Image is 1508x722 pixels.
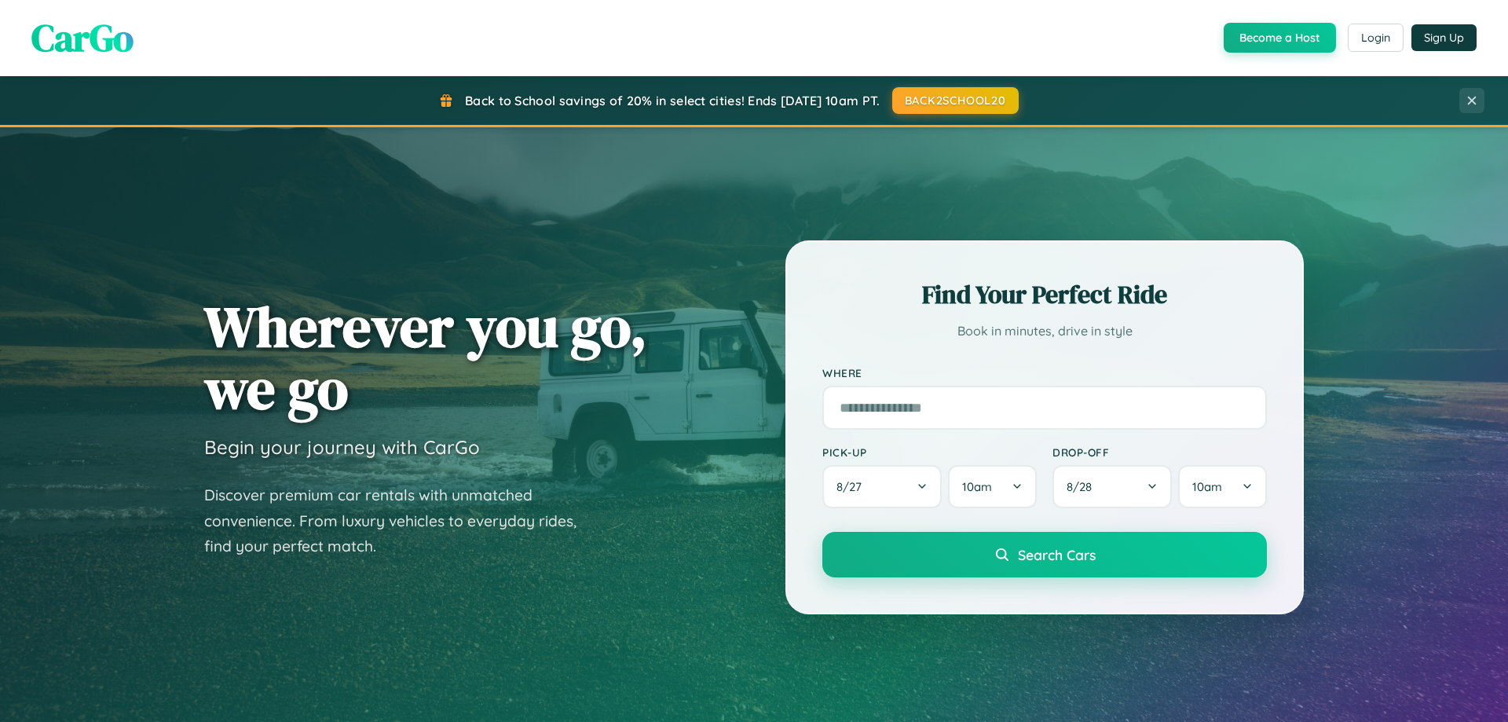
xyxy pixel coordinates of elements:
label: Where [822,366,1267,379]
button: Become a Host [1224,23,1336,53]
button: Login [1348,24,1404,52]
button: 10am [948,465,1037,508]
span: Search Cars [1018,546,1096,563]
button: 8/27 [822,465,942,508]
span: 8 / 28 [1067,479,1100,494]
label: Drop-off [1052,445,1267,459]
label: Pick-up [822,445,1037,459]
button: Search Cars [822,532,1267,577]
span: 10am [962,479,992,494]
span: CarGo [31,12,134,64]
p: Book in minutes, drive in style [822,320,1267,343]
h3: Begin your journey with CarGo [204,435,480,459]
span: 10am [1192,479,1222,494]
h1: Wherever you go, we go [204,295,647,420]
button: 8/28 [1052,465,1172,508]
span: Back to School savings of 20% in select cities! Ends [DATE] 10am PT. [465,93,880,108]
p: Discover premium car rentals with unmatched convenience. From luxury vehicles to everyday rides, ... [204,482,597,559]
button: BACK2SCHOOL20 [892,87,1019,114]
span: 8 / 27 [836,479,869,494]
h2: Find Your Perfect Ride [822,277,1267,312]
button: 10am [1178,465,1267,508]
button: Sign Up [1411,24,1477,51]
